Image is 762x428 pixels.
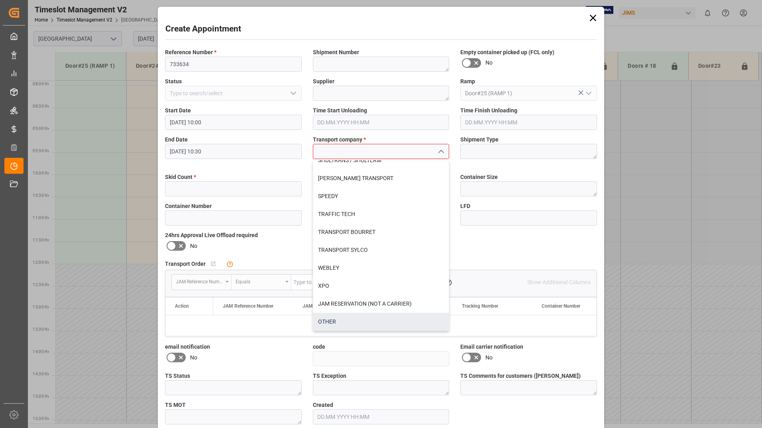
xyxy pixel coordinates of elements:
[232,275,291,290] button: open menu
[460,106,517,115] span: Time Finish Unloading
[172,275,232,290] button: open menu
[313,259,449,277] div: WEBLEY
[434,145,446,158] button: close menu
[313,313,449,331] div: OTHER
[460,202,470,210] span: LFD
[313,401,333,409] span: Created
[165,173,196,181] span: Skid Count
[460,86,597,101] input: Type to search/select
[460,48,554,57] span: Empty container picked up (FCL only)
[313,187,449,205] div: SPEEDY
[582,87,594,100] button: open menu
[165,231,258,240] span: 24hrs Approval Live Offload required
[175,303,189,309] div: Action
[460,343,523,351] span: Email carrier notification
[165,106,191,115] span: Start Date
[462,303,498,309] span: Tracking Number
[165,77,182,86] span: Status
[313,106,367,115] span: Time Start Unloading
[313,205,449,223] div: TRAFFIC TECH
[165,343,210,351] span: email notification
[291,275,438,290] input: Type to search
[165,372,190,380] span: TS Status
[190,353,197,362] span: No
[165,48,216,57] span: Reference Number
[460,173,498,181] span: Container Size
[460,115,597,130] input: DD.MM.YYYY HH:MM
[485,59,493,67] span: No
[313,409,450,424] input: DD.MM.YYYY HH:MM
[313,295,449,313] div: JAM RESERVATION (NOT A CARRIER)
[460,372,581,380] span: TS Comments for customers ([PERSON_NAME])
[313,115,450,130] input: DD.MM.YYYY HH:MM
[313,372,346,380] span: TS Exception
[165,86,302,101] input: Type to search/select
[165,260,206,268] span: Transport Order
[236,276,283,285] div: Equals
[542,303,580,309] span: Container Number
[223,303,273,309] span: JAM Reference Number
[313,169,449,187] div: [PERSON_NAME] TRANSPORT
[313,77,334,86] span: Supplier
[190,242,197,250] span: No
[313,48,359,57] span: Shipment Number
[165,144,302,159] input: DD.MM.YYYY HH:MM
[176,276,223,285] div: JAM Reference Number
[165,23,241,35] h2: Create Appointment
[460,135,499,144] span: Shipment Type
[165,401,186,409] span: TS MOT
[313,277,449,295] div: XPO
[313,241,449,259] div: TRANSPORT SYLCO
[287,87,299,100] button: open menu
[165,202,212,210] span: Container Number
[313,151,449,169] div: SHULTRANS / SHULTERM
[302,303,352,309] span: JAM Shipment Number
[313,343,325,351] span: code
[165,115,302,130] input: DD.MM.YYYY HH:MM
[485,353,493,362] span: No
[460,77,475,86] span: Ramp
[313,135,366,144] span: Transport company
[313,223,449,241] div: TRANSPORT BOURRET
[165,135,188,144] span: End Date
